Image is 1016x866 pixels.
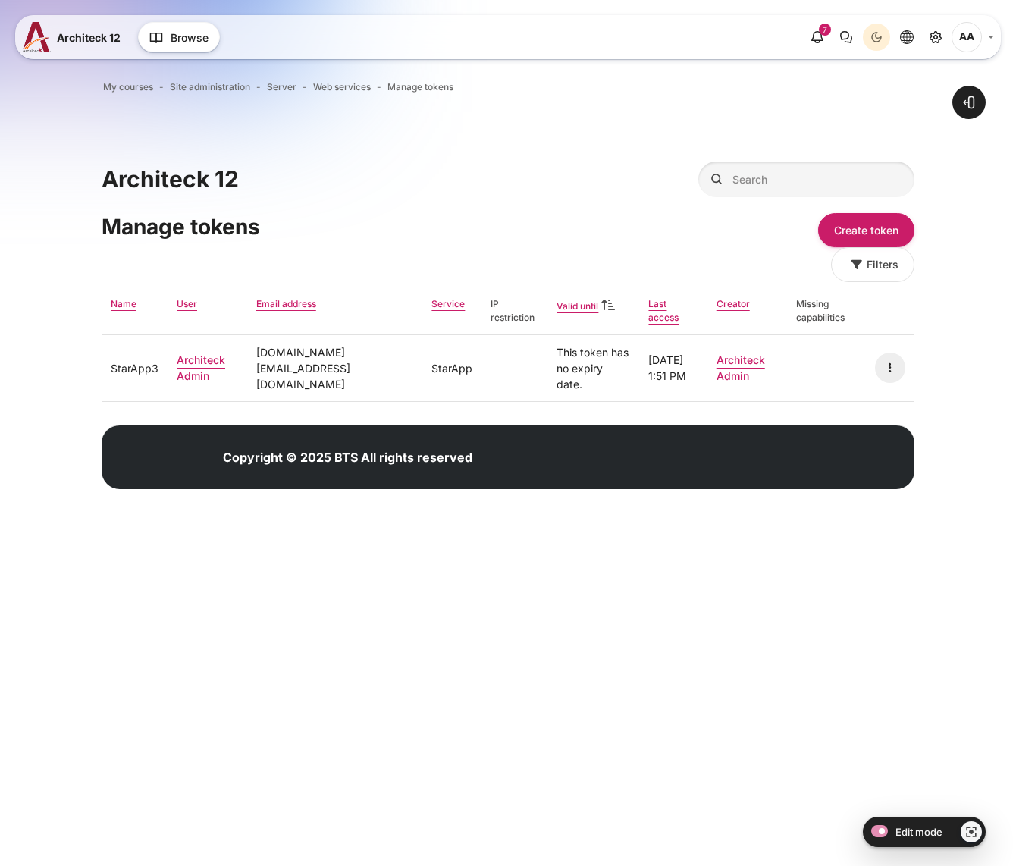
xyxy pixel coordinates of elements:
[831,247,914,281] button: Filters
[102,213,260,241] h2: Manage tokens
[547,335,639,402] td: This token has no expiry date.
[893,24,920,51] button: Languages
[111,298,136,309] a: Name
[601,297,616,312] i: Ascending
[177,353,225,382] a: Architeck Admin
[895,826,942,838] span: Edit mode
[267,80,296,94] a: Server
[223,450,472,465] strong: Copyright © 2025 BTS All rights reserved
[804,24,831,51] div: Show notification window with 7 new notifications
[23,22,51,52] img: A12
[23,22,127,52] a: A12 A12 Architeck 12
[881,359,899,377] i: Actions
[102,77,914,97] nav: Navigation bar
[138,22,220,52] button: Browse
[256,298,316,309] a: Email address
[313,80,371,94] a: Web services
[922,24,949,51] a: Site administration
[103,80,153,94] a: My courses
[867,257,898,273] span: Filters
[431,298,465,309] a: Service
[102,165,239,194] h1: Architeck 12
[171,30,209,45] span: Browse
[819,24,831,36] div: 7
[648,298,679,323] a: Last access
[481,288,547,334] th: IP restriction
[639,335,707,402] td: [DATE] 1:51 PM
[818,213,914,247] button: Create token
[717,298,750,309] a: Creator
[833,24,860,51] button: There are 0 unread conversations
[387,80,453,94] a: Manage tokens
[170,80,250,94] a: Site administration
[863,24,890,51] button: Light Mode Dark Mode
[787,288,866,334] th: Missing capabilities
[102,335,168,402] td: StarApp3
[102,212,914,402] section: Content
[57,30,121,45] span: Architeck 12
[717,353,765,382] a: Architeck Admin
[422,335,481,402] td: StarApp
[952,22,982,52] span: Architeck Admin
[865,26,888,49] div: Dark Mode
[961,821,982,842] a: Show/Hide - Region
[952,22,993,52] a: User menu
[247,335,423,402] td: [DOMAIN_NAME][EMAIL_ADDRESS][DOMAIN_NAME]
[698,162,914,197] input: Search
[875,353,905,383] a: Actions
[177,298,197,309] a: User
[557,300,598,312] a: Valid until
